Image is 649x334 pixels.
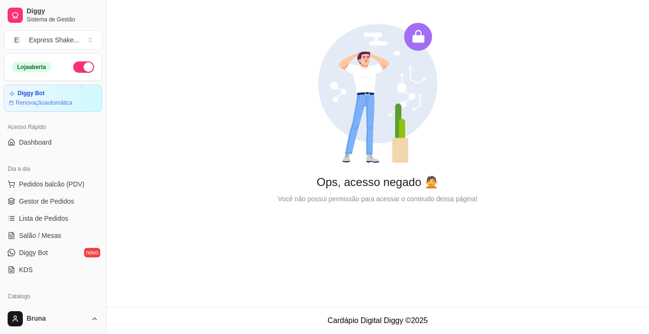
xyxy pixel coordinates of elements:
button: Bruna [4,307,102,330]
a: KDS [4,262,102,277]
button: Pedidos balcão (PDV) [4,177,102,192]
a: Salão / Mesas [4,228,102,243]
a: Diggy BotRenovaçãoautomática [4,85,102,112]
a: DiggySistema de Gestão [4,4,102,27]
span: Dashboard [19,138,52,147]
span: KDS [19,265,33,275]
span: Pedidos balcão (PDV) [19,179,85,189]
footer: Cardápio Digital Diggy © 2025 [106,307,649,334]
a: Gestor de Pedidos [4,194,102,209]
div: Ops, acesso negado 🙅 [122,175,634,190]
a: Dashboard [4,135,102,150]
span: Diggy Bot [19,248,48,257]
a: Lista de Pedidos [4,211,102,226]
span: Bruna [27,314,87,323]
span: Gestor de Pedidos [19,196,74,206]
div: Dia a dia [4,161,102,177]
span: Sistema de Gestão [27,16,98,23]
div: Acesso Rápido [4,119,102,135]
button: Select a team [4,30,102,49]
article: Diggy Bot [18,90,45,97]
span: Lista de Pedidos [19,214,68,223]
div: Catálogo [4,289,102,304]
span: Salão / Mesas [19,231,61,240]
article: Renovação automática [16,99,72,107]
span: Diggy [27,7,98,16]
div: Express Shake ... [29,35,79,45]
div: Você não possui permissão para acessar o conteudo dessa página! [122,194,634,204]
span: E [12,35,21,45]
div: Loja aberta [12,62,51,72]
a: Diggy Botnovo [4,245,102,260]
button: Alterar Status [73,61,94,73]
